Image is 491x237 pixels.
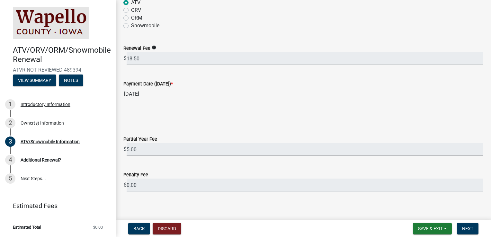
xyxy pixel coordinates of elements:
[5,99,15,110] div: 1
[152,45,156,50] i: info
[153,223,181,234] button: Discard
[13,225,41,229] span: Estimated Total
[123,137,157,142] label: Partial Year Fee
[5,155,15,165] div: 4
[123,82,173,86] label: Payment Date ([DATE])
[59,75,83,86] button: Notes
[13,78,56,83] wm-modal-confirm: Summary
[131,14,142,22] label: ORM
[457,223,478,234] button: Next
[5,199,105,212] a: Estimated Fees
[123,179,127,192] span: $
[21,102,70,107] div: Introductory Information
[21,158,61,162] div: Additional Renewal?
[21,139,80,144] div: ATV/Snowmobile Information
[131,22,159,30] label: Snowmobile
[462,226,473,231] span: Next
[93,225,103,229] span: $0.00
[123,46,150,51] label: Renewal Fee
[418,226,443,231] span: Save & Exit
[123,52,127,65] span: $
[5,173,15,184] div: 5
[13,46,111,64] h4: ATV/ORV/ORM/Snowmobile Renewal
[133,226,145,231] span: Back
[13,67,103,73] span: ATVR-NOT REVIEWED-489394
[413,223,452,234] button: Save & Exit
[13,7,89,39] img: Wapello County, Iowa
[128,223,150,234] button: Back
[5,136,15,147] div: 3
[13,75,56,86] button: View Summary
[123,173,148,177] label: Penalty Fee
[5,118,15,128] div: 2
[131,6,141,14] label: ORV
[21,121,64,125] div: Owner(s) Information
[59,78,83,83] wm-modal-confirm: Notes
[123,143,127,156] span: $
